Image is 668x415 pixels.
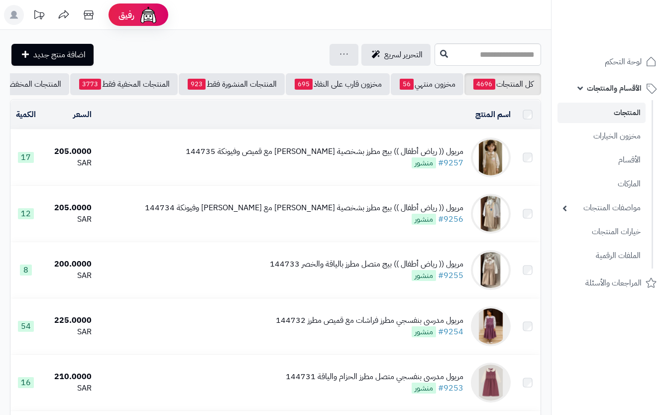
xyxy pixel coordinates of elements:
a: المنتجات [557,103,646,123]
span: 923 [188,79,206,90]
img: ai-face.png [138,5,158,25]
span: رفيق [118,9,134,21]
a: الملفات الرقمية [557,245,646,267]
a: المنتجات المخفية فقط3773 [70,73,178,95]
span: 3773 [79,79,101,90]
a: #9255 [438,270,463,281]
span: لوحة التحكم [605,55,642,69]
div: مريول مدرسي بنفسجي مطرز فراشات مع قميص مطرز 144732 [276,315,463,326]
div: 210.0000 [46,371,92,383]
a: مواصفات المنتجات [557,197,646,219]
div: 205.0000 [46,202,92,214]
a: #9253 [438,382,463,394]
a: الأقسام [557,149,646,171]
a: الكمية [16,109,36,121]
span: 12 [18,208,34,219]
a: الماركات [557,173,646,195]
span: منشور [412,383,436,394]
img: مريول مدرسي بنفسجي متصل مطرز الحزام والياقة 144731 [471,363,511,403]
span: 56 [400,79,414,90]
div: SAR [46,214,92,225]
a: السعر [73,109,92,121]
span: اضافة منتج جديد [33,49,86,61]
div: SAR [46,157,92,169]
a: مخزون الخيارات [557,126,646,147]
a: كل المنتجات4696 [464,73,541,95]
div: مريول (( رياض أطفال )) بيج متصل مطرز بالياقة والخصر 144733 [270,259,463,270]
a: اسم المنتج [475,109,511,121]
a: اضافة منتج جديد [11,44,94,66]
span: 695 [295,79,313,90]
a: المراجعات والأسئلة [557,271,662,295]
a: مخزون منتهي56 [391,73,463,95]
span: منشور [412,157,436,168]
img: مريول (( رياض أطفال )) بيج متصل مطرز بالياقة والخصر 144733 [471,250,511,290]
span: منشور [412,214,436,225]
div: SAR [46,270,92,281]
div: مريول (( رياض أطفال )) بيج مطرز بشخصية [PERSON_NAME] مع قميص وفيونكة 144735 [186,146,463,157]
img: مريول (( رياض أطفال )) بيج مطرز بشخصية سينامورول مع قميص وفيونكة 144735 [471,138,511,177]
div: مريول (( رياض أطفال )) بيج مطرز بشخصية [PERSON_NAME] مع [PERSON_NAME] وفيونكة 144734 [145,202,463,214]
span: 17 [18,152,34,163]
div: 200.0000 [46,259,92,270]
div: 205.0000 [46,146,92,157]
a: تحديثات المنصة [26,5,51,27]
span: الأقسام والمنتجات [587,81,642,95]
img: logo-2.png [600,28,659,49]
a: #9256 [438,213,463,225]
span: منشور [412,326,436,337]
div: 225.0000 [46,315,92,326]
span: 4696 [473,79,495,90]
span: 16 [18,377,34,388]
span: 54 [18,321,34,332]
a: #9254 [438,326,463,338]
a: لوحة التحكم [557,50,662,74]
div: SAR [46,383,92,394]
a: التحرير لسريع [361,44,431,66]
img: مريول مدرسي بنفسجي مطرز فراشات مع قميص مطرز 144732 [471,306,511,346]
span: التحرير لسريع [384,49,423,61]
span: المراجعات والأسئلة [585,276,642,290]
a: المنتجات المنشورة فقط923 [179,73,285,95]
a: #9257 [438,157,463,169]
div: SAR [46,326,92,338]
a: خيارات المنتجات [557,221,646,243]
span: منشور [412,270,436,281]
span: 8 [20,265,32,276]
a: مخزون قارب على النفاذ695 [286,73,390,95]
div: مريول مدرسي بنفسجي متصل مطرز الحزام والياقة 144731 [286,371,463,383]
img: مريول (( رياض أطفال )) بيج مطرز بشخصية ستيتش مع قميص وفيونكة 144734 [471,194,511,234]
